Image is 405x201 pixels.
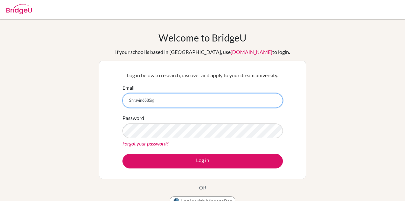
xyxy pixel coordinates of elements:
label: Password [122,114,144,122]
p: Log in below to research, discover and apply to your dream university. [122,71,283,79]
a: [DOMAIN_NAME] [231,49,272,55]
img: Bridge-U [6,4,32,14]
p: OR [199,184,206,191]
label: Email [122,84,135,92]
div: If your school is based in [GEOGRAPHIC_DATA], use to login. [115,48,290,56]
h1: Welcome to BridgeU [158,32,247,43]
a: Forgot your password? [122,140,168,146]
button: Log in [122,154,283,168]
